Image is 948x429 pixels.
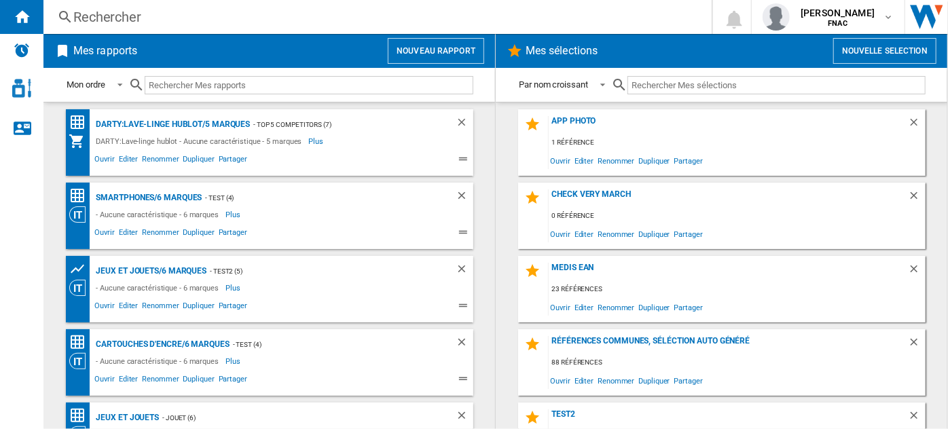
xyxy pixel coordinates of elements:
[549,263,908,281] div: MEDIS EAN
[140,153,181,169] span: Renommer
[250,116,428,133] div: - top 5 competitors (7)
[71,38,140,64] h2: Mes rapports
[908,409,926,428] div: Supprimer
[763,3,790,31] img: profile.jpg
[117,153,140,169] span: Editer
[181,299,217,316] span: Dupliquer
[549,336,908,354] div: Références communes, séléction auto généré
[12,79,31,98] img: cosmetic-logo.svg
[549,298,572,316] span: Ouvrir
[637,371,672,390] span: Dupliquer
[549,189,908,208] div: check very March
[456,116,473,133] div: Supprimer
[549,134,926,151] div: 1 référence
[73,7,676,26] div: Rechercher
[637,151,672,170] span: Dupliquer
[627,76,926,94] input: Rechercher Mes sélections
[456,189,473,206] div: Supprimer
[93,299,117,316] span: Ouvrir
[572,225,596,243] span: Editer
[549,225,572,243] span: Ouvrir
[69,114,93,131] div: Matrice des prix
[225,206,242,223] span: Plus
[93,336,230,353] div: Cartouches d'encre/6 marques
[572,151,596,170] span: Editer
[572,371,596,390] span: Editer
[549,116,908,134] div: app photo
[93,153,117,169] span: Ouvrir
[93,353,225,369] div: - Aucune caractéristique - 6 marques
[93,116,251,133] div: DARTY:Lave-linge hublot/5 marques
[159,409,428,426] div: - Jouet (6)
[637,225,672,243] span: Dupliquer
[69,206,93,223] div: Vision Catégorie
[202,189,428,206] div: - test (4)
[833,38,936,64] button: Nouvelle selection
[637,298,672,316] span: Dupliquer
[572,298,596,316] span: Editer
[456,409,473,426] div: Supprimer
[181,226,217,242] span: Dupliquer
[69,280,93,296] div: Vision Catégorie
[69,133,93,149] div: Mon assortiment
[549,409,908,428] div: test2
[140,373,181,389] span: Renommer
[93,409,160,426] div: Jeux et jouets
[908,189,926,208] div: Supprimer
[93,133,309,149] div: DARTY:Lave-linge hublot - Aucune caractéristique - 5 marques
[549,371,572,390] span: Ouvrir
[217,373,249,389] span: Partager
[388,38,484,64] button: Nouveau rapport
[828,19,847,28] b: FNAC
[549,151,572,170] span: Ouvrir
[672,371,705,390] span: Partager
[596,225,636,243] span: Renommer
[908,263,926,281] div: Supprimer
[456,263,473,280] div: Supprimer
[672,298,705,316] span: Partager
[672,225,705,243] span: Partager
[456,336,473,353] div: Supprimer
[549,354,926,371] div: 88 références
[225,280,242,296] span: Plus
[549,281,926,298] div: 23 références
[69,407,93,424] div: Matrice des prix
[181,373,217,389] span: Dupliquer
[596,298,636,316] span: Renommer
[309,133,326,149] span: Plus
[69,187,93,204] div: Matrice des prix
[519,79,588,90] div: Par nom croissant
[93,189,202,206] div: Smartphones/6 marques
[206,263,428,280] div: - test2 (5)
[523,38,600,64] h2: Mes sélections
[69,353,93,369] div: Vision Catégorie
[93,206,225,223] div: - Aucune caractéristique - 6 marques
[217,226,249,242] span: Partager
[93,373,117,389] span: Ouvrir
[230,336,429,353] div: - test (4)
[145,76,473,94] input: Rechercher Mes rapports
[596,371,636,390] span: Renommer
[672,151,705,170] span: Partager
[140,299,181,316] span: Renommer
[93,263,207,280] div: Jeux et jouets/6 marques
[908,336,926,354] div: Supprimer
[549,208,926,225] div: 0 référence
[217,153,249,169] span: Partager
[140,226,181,242] span: Renommer
[117,373,140,389] span: Editer
[596,151,636,170] span: Renommer
[908,116,926,134] div: Supprimer
[67,79,105,90] div: Mon ordre
[801,6,875,20] span: [PERSON_NAME]
[181,153,217,169] span: Dupliquer
[93,226,117,242] span: Ouvrir
[217,299,249,316] span: Partager
[93,280,225,296] div: - Aucune caractéristique - 6 marques
[69,334,93,351] div: Matrice des prix
[14,42,30,58] img: alerts-logo.svg
[117,226,140,242] span: Editer
[225,353,242,369] span: Plus
[69,261,93,278] div: Tableau des prix des produits
[117,299,140,316] span: Editer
